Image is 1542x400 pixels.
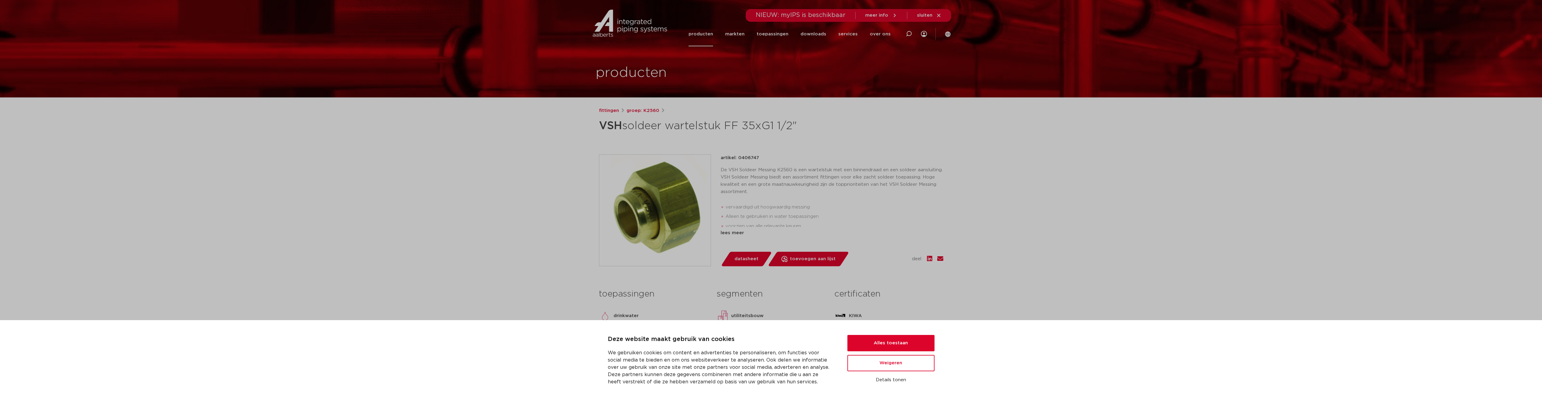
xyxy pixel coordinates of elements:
div: my IPS [921,22,927,46]
p: De VSH Soldeer Messing K2560 is een wartelstuk met een binnendraad en een soldeer aansluiting. VS... [721,166,943,195]
a: services [838,22,858,46]
a: datasheet [721,252,772,266]
a: downloads [800,22,826,46]
img: KIWA [834,310,846,322]
p: We gebruiken cookies om content en advertenties te personaliseren, om functies voor social media ... [608,349,833,385]
a: toepassingen [757,22,788,46]
li: Alleen te gebruiken in water toepassingen [725,212,943,221]
h1: producten [596,63,667,83]
span: sluiten [917,13,932,18]
span: meer info [865,13,888,18]
button: Details tonen [847,375,935,385]
img: Product Image for VSH soldeer wartelstuk FF 35xG1 1/2" [599,155,711,266]
li: vervaardigd uit hoogwaardig messing [725,202,943,212]
li: voorzien van alle relevante keuren [725,221,943,231]
div: lees meer [721,229,943,237]
span: toevoegen aan lijst [790,254,836,264]
a: producten [689,22,713,46]
img: utiliteitsbouw [717,310,729,322]
h1: soldeer wartelstuk FF 35xG1 1/2" [599,117,826,135]
h3: segmenten [717,288,825,300]
button: Alles toestaan [847,335,935,351]
p: utiliteitsbouw [731,312,764,320]
a: sluiten [917,13,941,18]
button: Weigeren [847,355,935,371]
p: drinkwater [614,312,639,320]
p: Deze website maakt gebruik van cookies [608,335,833,344]
strong: VSH [599,120,622,131]
a: fittingen [599,107,619,114]
p: KIWA [849,312,862,320]
h3: toepassingen [599,288,708,300]
h3: certificaten [834,288,943,300]
span: NIEUW: myIPS is beschikbaar [756,12,846,18]
a: meer info [865,13,897,18]
p: artikel: 0406747 [721,154,759,162]
span: deel: [912,255,922,263]
nav: Menu [689,22,891,46]
span: datasheet [735,254,758,264]
a: over ons [870,22,891,46]
a: markten [725,22,745,46]
a: groep: K2560 [627,107,659,114]
img: drinkwater [599,310,611,322]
